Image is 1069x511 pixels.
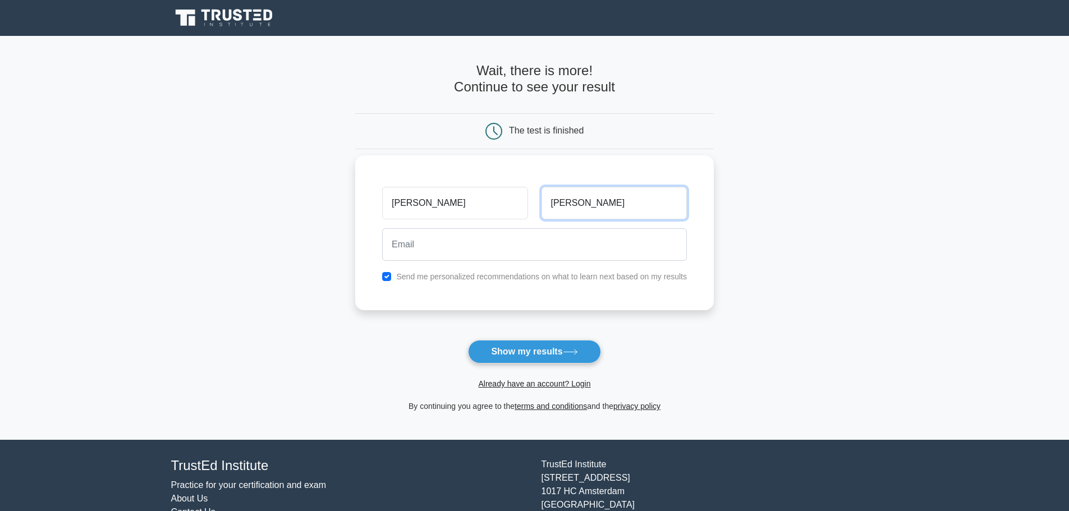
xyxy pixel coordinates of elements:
[509,126,584,135] div: The test is finished
[171,480,327,490] a: Practice for your certification and exam
[382,228,687,261] input: Email
[478,379,590,388] a: Already have an account? Login
[171,458,528,474] h4: TrustEd Institute
[613,402,660,411] a: privacy policy
[396,272,687,281] label: Send me personalized recommendations on what to learn next based on my results
[171,494,208,503] a: About Us
[382,187,527,219] input: First name
[542,187,687,219] input: Last name
[468,340,600,363] button: Show my results
[348,399,721,413] div: By continuing you agree to the and the
[515,402,587,411] a: terms and conditions
[355,63,714,95] h4: Wait, there is more! Continue to see your result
